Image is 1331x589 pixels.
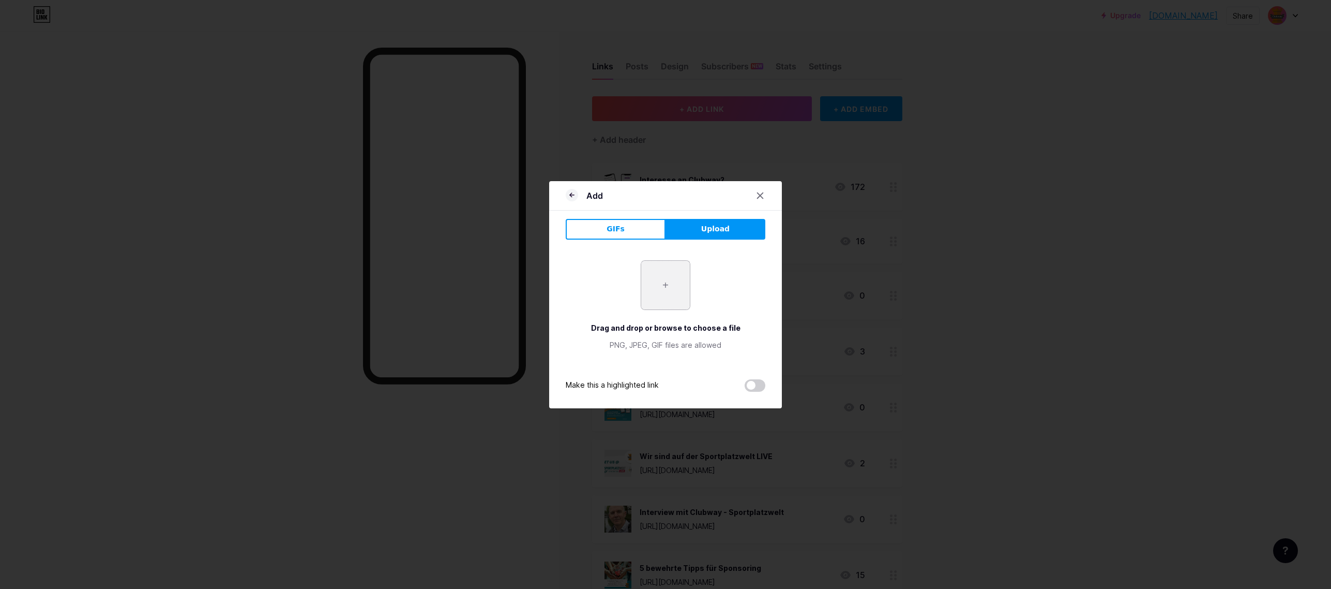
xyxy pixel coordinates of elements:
[566,340,765,350] div: PNG, JPEG, GIF files are allowed
[566,219,666,240] button: GIFs
[566,322,765,333] div: Drag and drop or browse to choose a file
[701,224,730,234] span: Upload
[607,224,625,234] span: GIFs
[586,189,603,202] div: Add
[566,379,659,392] div: Make this a highlighted link
[666,219,765,240] button: Upload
